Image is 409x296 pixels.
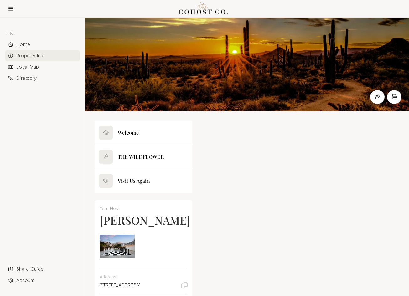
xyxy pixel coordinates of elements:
div: Share Guide [5,263,80,275]
div: Property Info [5,50,80,61]
div: Directory [5,73,80,84]
li: Navigation item [5,61,80,73]
div: Account [5,275,80,286]
img: Tiera Karnes's avatar [100,229,135,264]
div: Local Map [5,61,80,73]
li: Navigation item [5,73,80,84]
div: Home [5,39,80,50]
p: Address [100,274,183,280]
h4: [PERSON_NAME] [100,215,190,225]
li: Navigation item [5,275,80,286]
p: [STREET_ADDRESS] [100,282,140,288]
li: Navigation item [5,263,80,275]
li: Navigation item [5,39,80,50]
span: Your Host [100,207,120,211]
li: Navigation item [5,50,80,61]
img: Logo [177,0,230,17]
